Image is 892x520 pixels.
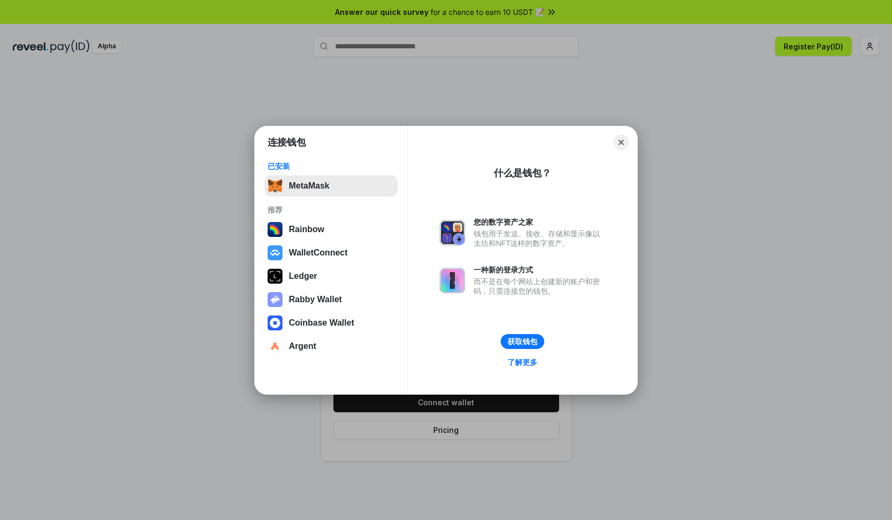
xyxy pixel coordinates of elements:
[289,225,324,234] div: Rainbow
[268,339,282,354] img: svg+xml,%3Csvg%20width%3D%2228%22%20height%3D%2228%22%20viewBox%3D%220%200%2028%2028%22%20fill%3D...
[268,205,394,215] div: 推荐
[474,277,605,296] div: 而不是在每个网站上创建新的账户和密码，只需连接您的钱包。
[440,268,465,293] img: svg+xml,%3Csvg%20xmlns%3D%22http%3A%2F%2Fwww.w3.org%2F2000%2Fsvg%22%20fill%3D%22none%22%20viewBox...
[268,269,282,284] img: svg+xml,%3Csvg%20xmlns%3D%22http%3A%2F%2Fwww.w3.org%2F2000%2Fsvg%22%20width%3D%2228%22%20height%3...
[264,242,398,263] button: WalletConnect
[474,229,605,248] div: 钱包用于发送、接收、存储和显示像以太坊和NFT这样的数字资产。
[264,266,398,287] button: Ledger
[268,136,306,149] h1: 连接钱包
[268,316,282,330] img: svg+xml,%3Csvg%20width%3D%2228%22%20height%3D%2228%22%20viewBox%3D%220%200%2028%2028%22%20fill%3D...
[264,219,398,240] button: Rainbow
[474,217,605,227] div: 您的数字资产之家
[494,167,551,180] div: 什么是钱包？
[268,245,282,260] img: svg+xml,%3Csvg%20width%3D%2228%22%20height%3D%2228%22%20viewBox%3D%220%200%2028%2028%22%20fill%3D...
[264,336,398,357] button: Argent
[289,271,317,281] div: Ledger
[264,175,398,197] button: MetaMask
[289,318,354,328] div: Coinbase Wallet
[289,248,348,258] div: WalletConnect
[508,357,537,367] div: 了解更多
[474,265,605,275] div: 一种新的登录方式
[268,178,282,193] img: svg+xml,%3Csvg%20fill%3D%22none%22%20height%3D%2233%22%20viewBox%3D%220%200%2035%2033%22%20width%...
[440,220,465,245] img: svg+xml,%3Csvg%20xmlns%3D%22http%3A%2F%2Fwww.w3.org%2F2000%2Fsvg%22%20fill%3D%22none%22%20viewBox...
[264,312,398,334] button: Coinbase Wallet
[289,181,329,191] div: MetaMask
[268,222,282,237] img: svg+xml,%3Csvg%20width%3D%22120%22%20height%3D%22120%22%20viewBox%3D%220%200%20120%20120%22%20fil...
[268,161,394,171] div: 已安装
[501,334,544,349] button: 获取钱包
[289,342,316,351] div: Argent
[501,355,544,369] a: 了解更多
[268,292,282,307] img: svg+xml,%3Csvg%20xmlns%3D%22http%3A%2F%2Fwww.w3.org%2F2000%2Fsvg%22%20fill%3D%22none%22%20viewBox...
[264,289,398,310] button: Rabby Wallet
[289,295,342,304] div: Rabby Wallet
[614,135,629,150] button: Close
[508,337,537,346] div: 获取钱包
